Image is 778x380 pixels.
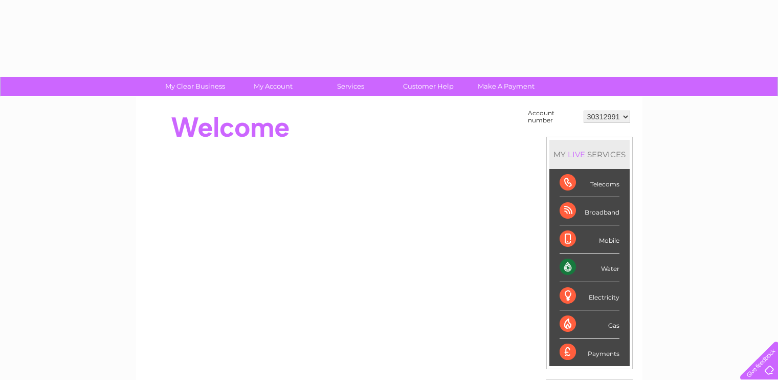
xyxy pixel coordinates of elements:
[153,77,237,96] a: My Clear Business
[386,77,471,96] a: Customer Help
[464,77,548,96] a: Make A Payment
[566,150,587,159] div: LIVE
[231,77,315,96] a: My Account
[560,169,619,197] div: Telecoms
[560,282,619,310] div: Electricity
[560,197,619,225] div: Broadband
[549,140,630,169] div: MY SERVICES
[308,77,393,96] a: Services
[560,310,619,339] div: Gas
[560,225,619,254] div: Mobile
[560,254,619,282] div: Water
[525,107,581,126] td: Account number
[560,339,619,366] div: Payments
